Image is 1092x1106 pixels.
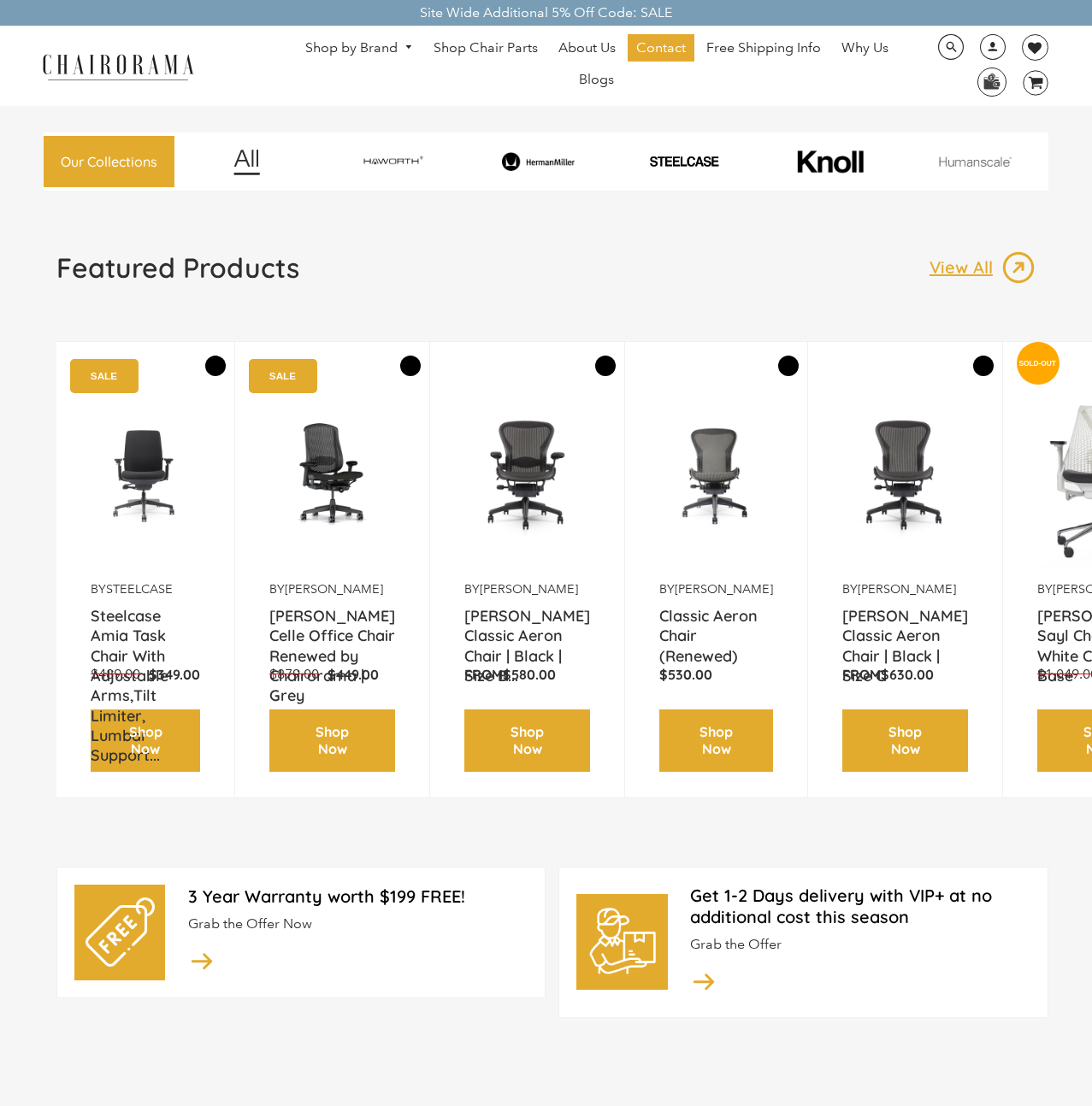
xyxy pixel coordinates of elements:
[659,606,773,649] a: Classic Aeron Chair (Renewed)
[464,666,590,684] p: From
[930,250,1036,285] a: View All
[614,155,754,168] img: PHOTO-2024-07-09-00-53-10-removebg-preview.png
[480,581,578,597] a: [PERSON_NAME]
[628,34,694,62] a: Contact
[425,34,546,62] a: Shop Chair Parts
[558,39,616,57] span: About Us
[269,368,395,581] a: Herman Miller Celle Office Chair Renewed by Chairorama | Grey - chairorama Herman Miller Celle Of...
[56,250,299,298] a: Featured Products
[842,606,968,649] a: [PERSON_NAME] Classic Aeron Chair | Black | Size C
[905,156,1045,168] img: image_11.png
[269,606,395,649] a: [PERSON_NAME] Celle Office Chair Renewed by Chairorama | Grey
[106,581,173,597] a: Steelcase
[675,581,773,597] a: [PERSON_NAME]
[636,39,686,57] span: Contact
[930,256,1001,279] p: View All
[205,356,226,376] button: Add to Wishlist
[464,709,590,773] a: Shop Now
[400,356,421,376] button: Add to Wishlist
[841,39,888,57] span: Why Us
[778,356,799,376] button: Add to Wishlist
[464,606,590,649] a: [PERSON_NAME] Classic Aeron Chair | Black | Size B...
[973,356,994,376] button: Add to Wishlist
[91,368,200,581] a: Amia Chair by chairorama.com Renewed Amia Chair chairorama.com
[322,149,463,174] img: image_7_14f0750b-d084-457f-979a-a1ab9f6582c4.png
[276,34,917,97] nav: DesktopNavigation
[1018,359,1056,368] text: SOLD-OUT
[91,370,117,381] text: SALE
[188,915,528,933] p: Grab the Offer Now
[759,149,900,175] img: image_10_1.png
[842,709,968,773] a: Shop Now
[858,581,956,597] a: [PERSON_NAME]
[595,356,616,376] button: Add to Wishlist
[269,581,395,597] p: by
[659,368,773,581] img: Classic Aeron Chair (Renewed) - chairorama
[659,368,773,581] a: Classic Aeron Chair (Renewed) - chairorama Classic Aeron Chair (Renewed) - chairorama
[706,39,821,57] span: Free Shipping Info
[269,370,296,381] text: SALE
[587,907,657,976] img: delivery-man.png
[434,39,538,57] span: Shop Chair Parts
[188,946,215,974] img: image_14.png
[269,709,395,773] a: Shop Now
[91,368,200,581] img: Amia Chair by chairorama.com
[570,66,623,93] a: Blogs
[690,936,1030,954] p: Grab the Offer
[56,250,299,285] h1: Featured Products
[842,368,968,581] img: Herman Miller Classic Aeron Chair | Black | Size C - chairorama
[32,51,204,81] img: chairorama
[297,35,422,62] a: Shop by Brand
[579,71,614,89] span: Blogs
[91,606,200,649] a: Steelcase Amia Task Chair With Adjustable Arms,Tilt Limiter, Lumbar Support...
[285,581,383,597] a: [PERSON_NAME]
[269,368,395,581] img: Herman Miller Celle Office Chair Renewed by Chairorama | Grey - chairorama
[86,897,155,967] img: free.png
[659,709,773,773] a: Shop Now
[978,68,1005,94] img: WhatsApp_Image_2024-07-12_at_16.23.01.webp
[464,368,590,581] img: Herman Miller Classic Aeron Chair | Black | Size B (Renewed) - chairorama
[550,34,624,62] a: About Us
[1001,250,1036,285] img: image_13.png
[464,581,590,597] p: by
[698,34,829,62] a: Free Shipping Info
[468,152,608,171] img: image_8_173eb7e0-7579-41b4-bc8e-4ba0b8ba93e8.png
[881,666,934,683] span: $630.00
[503,666,556,683] span: $580.00
[44,136,174,188] a: Our Collections
[690,967,717,995] img: image_14.png
[842,368,968,581] a: Herman Miller Classic Aeron Chair | Black | Size C - chairorama Herman Miller Classic Aeron Chair...
[149,666,200,683] span: $349.00
[464,368,590,581] a: Herman Miller Classic Aeron Chair | Black | Size B (Renewed) - chairorama Herman Miller Classic A...
[842,666,968,684] p: From
[659,666,712,683] span: $530.00
[199,149,294,175] img: image_12.png
[188,885,528,907] h2: 3 Year Warranty worth $199 FREE!
[91,666,140,682] span: $489.00
[91,709,200,773] a: Shop Now
[833,34,897,62] a: Why Us
[91,581,200,597] p: by
[690,885,1030,927] h2: Get 1-2 Days delivery with VIP+ at no additional cost this season
[659,581,773,597] p: by
[269,666,319,682] span: $879.00
[842,581,968,597] p: by
[328,666,379,683] span: $449.00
